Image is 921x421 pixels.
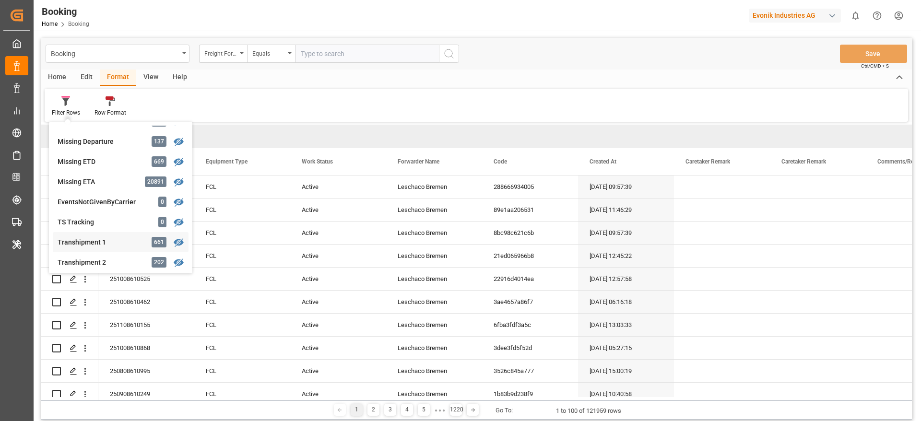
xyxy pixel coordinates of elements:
[152,237,166,247] div: 661
[290,360,386,382] div: Active
[158,197,166,207] div: 0
[482,245,578,267] div: 21ed065966b8
[578,245,674,267] div: [DATE] 12:45:22
[482,314,578,336] div: 6fba3fdf3a5c
[98,383,194,405] div: 250908610249
[840,45,907,63] button: Save
[386,314,482,336] div: Leschaco Bremen
[41,360,98,383] div: Press SPACE to select this row.
[41,70,73,86] div: Home
[482,222,578,244] div: 8bc98c621c6b
[46,45,189,63] button: open menu
[194,268,290,290] div: FCL
[199,45,247,63] button: open menu
[290,337,386,359] div: Active
[41,383,98,406] div: Press SPACE to select this row.
[194,199,290,221] div: FCL
[386,383,482,405] div: Leschaco Bremen
[98,360,194,382] div: 250808610995
[41,337,98,360] div: Press SPACE to select this row.
[384,404,396,416] div: 3
[386,199,482,221] div: Leschaco Bremen
[165,70,194,86] div: Help
[194,360,290,382] div: FCL
[41,222,98,245] div: Press SPACE to select this row.
[494,158,507,165] span: Code
[578,314,674,336] div: [DATE] 13:03:33
[386,268,482,290] div: Leschaco Bremen
[482,291,578,313] div: 3ae4657a86f7
[58,197,142,207] div: EventsNotGivenByCarrier
[496,406,513,415] div: Go To:
[194,383,290,405] div: FCL
[290,175,386,198] div: Active
[58,177,142,187] div: Missing ETA
[386,337,482,359] div: Leschaco Bremen
[42,4,89,19] div: Booking
[290,268,386,290] div: Active
[58,237,142,247] div: Transhipment 1
[439,45,459,63] button: search button
[578,268,674,290] div: [DATE] 12:57:58
[41,268,98,291] div: Press SPACE to select this row.
[386,360,482,382] div: Leschaco Bremen
[578,175,674,198] div: [DATE] 09:57:39
[367,404,379,416] div: 2
[861,62,889,70] span: Ctrl/CMD + S
[51,47,179,59] div: Booking
[556,406,621,416] div: 1 to 100 of 121959 rows
[386,175,482,198] div: Leschaco Bremen
[194,314,290,336] div: FCL
[194,291,290,313] div: FCL
[401,404,413,416] div: 4
[52,108,80,117] div: Filter Rows
[295,45,439,63] input: Type to search
[749,6,845,24] button: Evonik Industries AG
[145,176,166,187] div: 20891
[578,222,674,244] div: [DATE] 09:57:39
[98,337,194,359] div: 251008610868
[578,360,674,382] div: [DATE] 15:00:19
[386,291,482,313] div: Leschaco Bremen
[136,70,165,86] div: View
[482,360,578,382] div: 3526c845a777
[152,136,166,147] div: 137
[58,137,142,147] div: Missing Departure
[290,383,386,405] div: Active
[98,291,194,313] div: 251008610462
[252,47,285,58] div: Equals
[247,45,295,63] button: open menu
[41,314,98,337] div: Press SPACE to select this row.
[435,407,445,414] div: ● ● ●
[98,314,194,336] div: 251108610155
[194,175,290,198] div: FCL
[578,383,674,405] div: [DATE] 10:40:58
[578,337,674,359] div: [DATE] 05:27:15
[194,337,290,359] div: FCL
[290,291,386,313] div: Active
[158,217,166,227] div: 0
[845,5,866,26] button: show 0 new notifications
[41,199,98,222] div: Press SPACE to select this row.
[204,47,237,58] div: Freight Forwarder's Reference No.
[194,222,290,244] div: FCL
[781,158,826,165] span: Caretaker Remark
[100,70,136,86] div: Format
[418,404,430,416] div: 5
[290,222,386,244] div: Active
[98,268,194,290] div: 251008610525
[290,314,386,336] div: Active
[482,199,578,221] div: 89e1aa206531
[42,21,58,27] a: Home
[58,157,142,167] div: Missing ETD
[206,158,248,165] span: Equipment Type
[290,245,386,267] div: Active
[351,404,363,416] div: 1
[749,9,841,23] div: Evonik Industries AG
[386,245,482,267] div: Leschaco Bremen
[41,245,98,268] div: Press SPACE to select this row.
[302,158,333,165] span: Work Status
[58,257,142,268] div: Transhipment 2
[290,199,386,221] div: Active
[590,158,616,165] span: Created At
